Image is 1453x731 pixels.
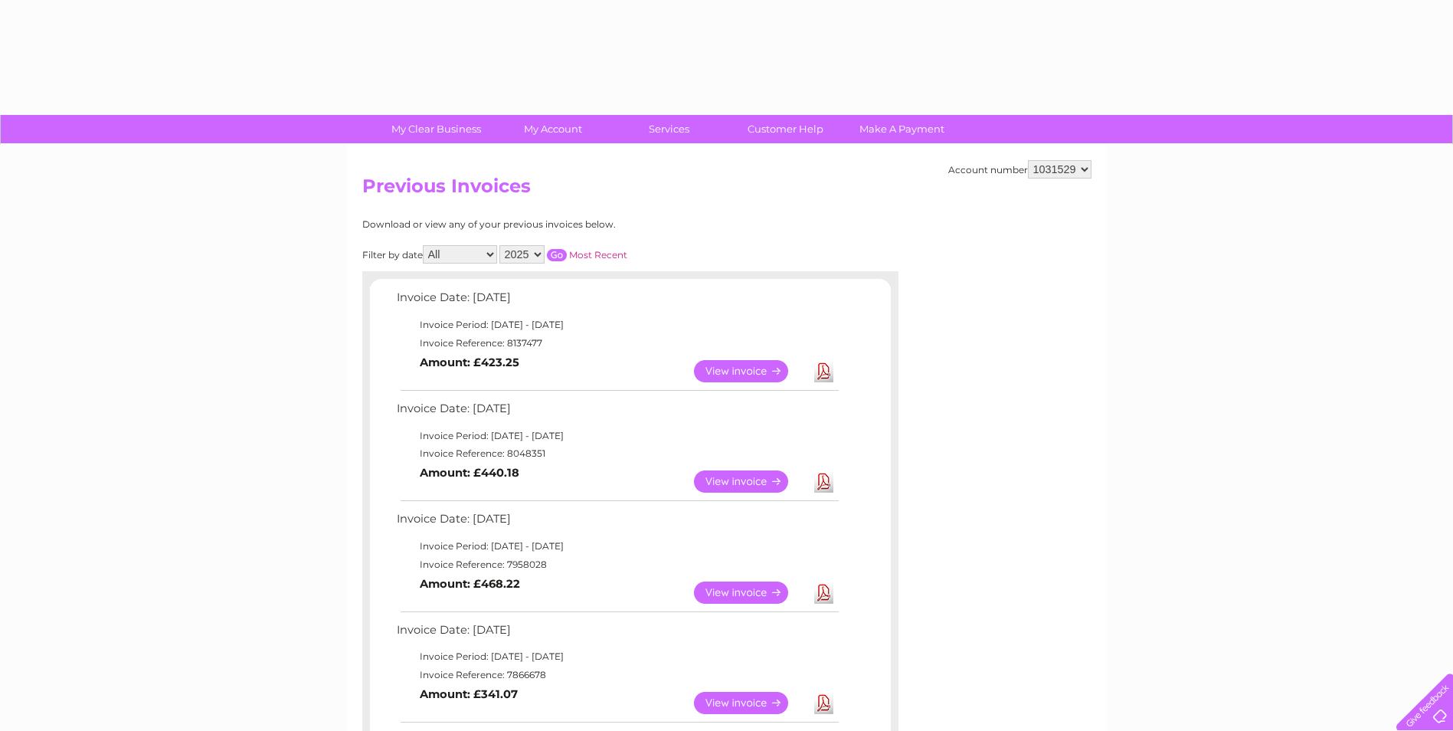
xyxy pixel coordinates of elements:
[948,160,1091,179] div: Account number
[814,582,833,604] a: Download
[569,249,627,261] a: Most Recent
[694,582,807,604] a: View
[362,175,1091,205] h2: Previous Invoices
[814,470,833,493] a: Download
[393,509,841,537] td: Invoice Date: [DATE]
[373,115,499,143] a: My Clear Business
[722,115,849,143] a: Customer Help
[694,470,807,493] a: View
[393,398,841,427] td: Invoice Date: [DATE]
[393,537,841,556] td: Invoice Period: [DATE] - [DATE]
[694,360,807,382] a: View
[393,427,841,445] td: Invoice Period: [DATE] - [DATE]
[362,245,764,264] div: Filter by date
[489,115,616,143] a: My Account
[606,115,732,143] a: Services
[814,692,833,714] a: Download
[393,444,841,463] td: Invoice Reference: 8048351
[393,556,841,574] td: Invoice Reference: 7958028
[420,466,519,480] b: Amount: £440.18
[694,692,807,714] a: View
[393,647,841,666] td: Invoice Period: [DATE] - [DATE]
[362,219,764,230] div: Download or view any of your previous invoices below.
[420,356,519,369] b: Amount: £423.25
[393,666,841,684] td: Invoice Reference: 7866678
[393,316,841,334] td: Invoice Period: [DATE] - [DATE]
[814,360,833,382] a: Download
[393,287,841,316] td: Invoice Date: [DATE]
[420,577,520,591] b: Amount: £468.22
[839,115,965,143] a: Make A Payment
[393,620,841,648] td: Invoice Date: [DATE]
[393,334,841,352] td: Invoice Reference: 8137477
[420,687,518,701] b: Amount: £341.07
